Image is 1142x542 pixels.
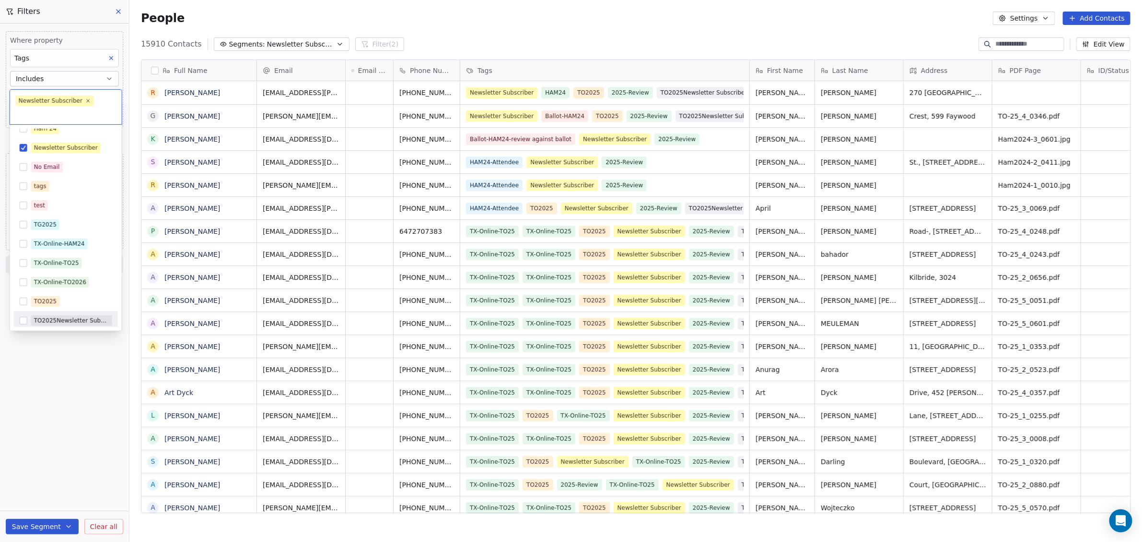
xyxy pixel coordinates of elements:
[34,259,79,267] div: TX-Online-TO25
[34,182,47,191] div: tags
[34,163,60,171] div: No Email
[34,144,98,152] div: Newsletter Subscriber
[34,124,57,133] div: Ham 24
[34,240,85,248] div: TX-Online-HAM24
[34,201,45,210] div: test
[34,278,86,287] div: TX-Online-TO2026
[34,220,57,229] div: TG2025
[34,297,57,306] div: TO2025
[19,96,82,105] div: Newsletter Subscriber
[34,316,109,325] div: TO2025Newsletter Subscriber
